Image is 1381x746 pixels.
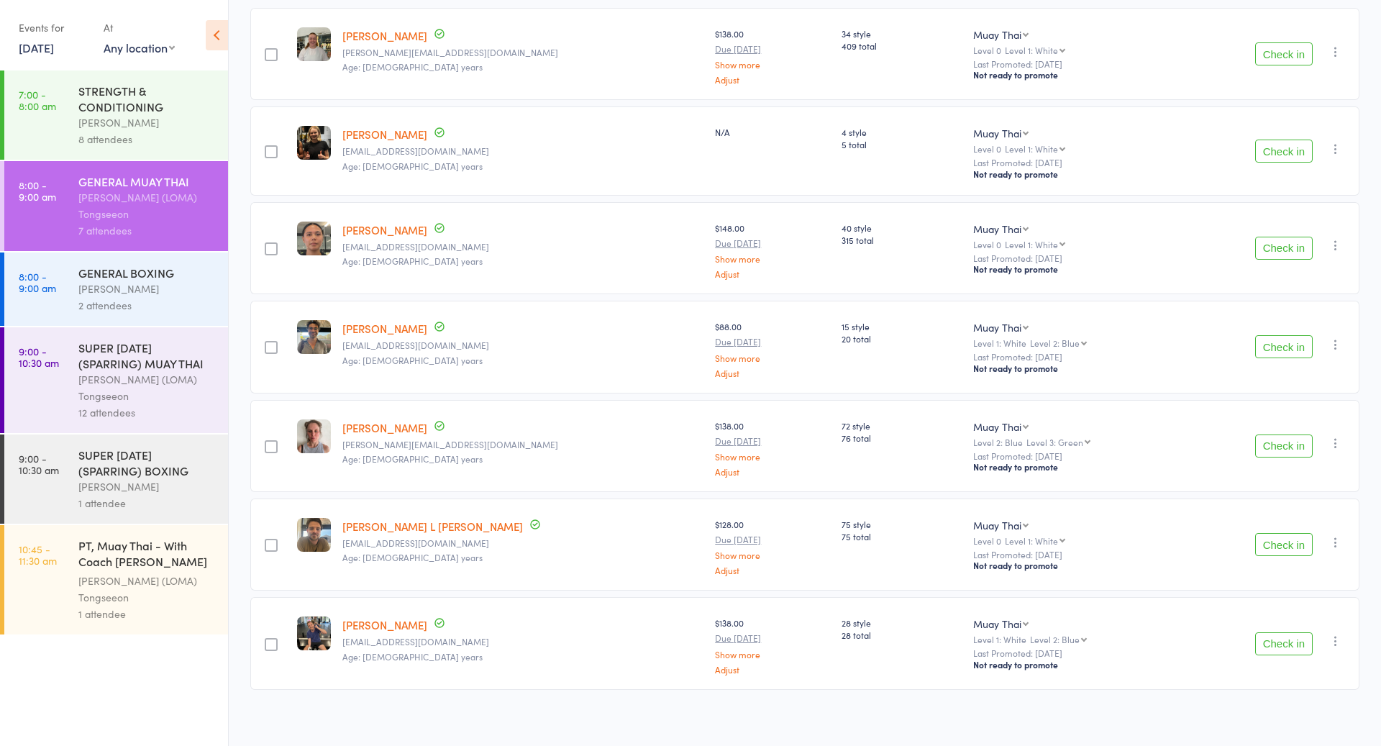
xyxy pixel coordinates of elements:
span: 15 style [842,320,962,332]
small: yannickpech@hotmail.fr [342,340,703,350]
a: 8:00 -9:00 amGENERAL MUAY THAI[PERSON_NAME] (LOMA) Tongseeon7 attendees [4,161,228,251]
a: Adjust [715,269,829,278]
a: Show more [715,550,829,560]
div: $88.00 [715,320,829,377]
time: 10:45 - 11:30 am [19,543,57,566]
a: Show more [715,254,829,263]
small: Last Promoted: [DATE] [973,451,1172,461]
div: Level 1: White [1005,144,1058,153]
div: $128.00 [715,518,829,575]
span: 75 style [842,518,962,530]
small: marieg2012@icloud.com [342,146,703,156]
div: Level 0 [973,240,1172,249]
div: Muay Thai [973,27,1021,42]
div: At [104,16,175,40]
small: Last Promoted: [DATE] [973,550,1172,560]
span: Age: [DEMOGRAPHIC_DATA] years [342,160,483,172]
small: jennifer.pen89@gmail.com [342,440,703,450]
div: 1 attendee [78,606,216,622]
img: image1707822834.png [297,222,331,255]
time: 8:00 - 9:00 am [19,270,56,294]
div: GENERAL MUAY THAI [78,173,216,189]
small: cwinduss@outlook.com [342,637,703,647]
button: Check in [1255,140,1313,163]
a: Adjust [715,565,829,575]
span: 28 style [842,617,962,629]
div: Muay Thai [973,518,1021,532]
a: [PERSON_NAME] [342,617,427,632]
div: 7 attendees [78,222,216,239]
time: 7:00 - 8:00 am [19,88,56,112]
div: Level 2: Blue [1030,634,1080,644]
small: Last Promoted: [DATE] [973,59,1172,69]
small: hayley.hackman23@gmail.com [342,242,703,252]
img: image1674467196.png [297,419,331,453]
div: Level 0 [973,45,1172,55]
span: Age: [DEMOGRAPHIC_DATA] years [342,60,483,73]
div: 8 attendees [78,131,216,147]
span: 5 total [842,138,962,150]
a: Show more [715,353,829,363]
span: 75 total [842,530,962,542]
a: [PERSON_NAME] [342,420,427,435]
a: [PERSON_NAME] L [PERSON_NAME] [342,519,523,534]
a: 10:45 -11:30 amPT, Muay Thai - With Coach [PERSON_NAME] (45 minutes)[PERSON_NAME] (LOMA) Tongseeo... [4,525,228,634]
div: $148.00 [715,222,829,278]
span: 315 total [842,234,962,246]
div: $138.00 [715,27,829,84]
a: Show more [715,452,829,461]
small: Due [DATE] [715,436,829,446]
a: [DATE] [19,40,54,55]
div: Not ready to promote [973,659,1172,670]
img: image1728438178.png [297,617,331,650]
div: Muay Thai [973,126,1021,140]
a: [PERSON_NAME] [342,28,427,43]
span: 28 total [842,629,962,641]
time: 8:00 - 9:00 am [19,179,56,202]
div: $138.00 [715,617,829,673]
div: Muay Thai [973,419,1021,434]
small: Last Promoted: [DATE] [973,158,1172,168]
div: Level 2: Blue [1030,338,1080,347]
button: Check in [1255,533,1313,556]
a: Show more [715,650,829,659]
span: 20 total [842,332,962,345]
span: Age: [DEMOGRAPHIC_DATA] years [342,255,483,267]
div: Muay Thai [973,222,1021,236]
small: Last Promoted: [DATE] [973,253,1172,263]
a: 7:00 -8:00 amSTRENGTH & CONDITIONING[PERSON_NAME]8 attendees [4,70,228,160]
span: Age: [DEMOGRAPHIC_DATA] years [342,551,483,563]
div: [PERSON_NAME] [78,114,216,131]
div: Not ready to promote [973,69,1172,81]
button: Check in [1255,632,1313,655]
div: Not ready to promote [973,461,1172,473]
div: Level 1: White [1005,536,1058,545]
a: Adjust [715,75,829,84]
div: GENERAL BOXING [78,265,216,281]
div: Any location [104,40,175,55]
div: 1 attendee [78,495,216,511]
div: [PERSON_NAME] (LOMA) Tongseeon [78,371,216,404]
div: [PERSON_NAME] [78,281,216,297]
div: Muay Thai [973,617,1021,631]
small: Due [DATE] [715,535,829,545]
span: 4 style [842,126,962,138]
a: 9:00 -10:30 amSUPER [DATE] (SPARRING) MUAY THAI[PERSON_NAME] (LOMA) Tongseeon12 attendees [4,327,228,433]
a: [PERSON_NAME] [342,321,427,336]
div: Not ready to promote [973,363,1172,374]
div: 12 attendees [78,404,216,421]
span: Age: [DEMOGRAPHIC_DATA] years [342,354,483,366]
div: N/A [715,126,829,138]
span: 76 total [842,432,962,444]
a: Show more [715,60,829,69]
a: Adjust [715,467,829,476]
div: Level 2: Blue [973,437,1172,447]
img: image1760137903.png [297,126,331,160]
div: SUPER [DATE] (SPARRING) BOXING [78,447,216,478]
a: [PERSON_NAME] [342,127,427,142]
div: $138.00 [715,419,829,476]
div: Level 1: White [973,634,1172,644]
span: 72 style [842,419,962,432]
a: 8:00 -9:00 amGENERAL BOXING[PERSON_NAME]2 attendees [4,253,228,326]
div: SUPER [DATE] (SPARRING) MUAY THAI [78,340,216,371]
